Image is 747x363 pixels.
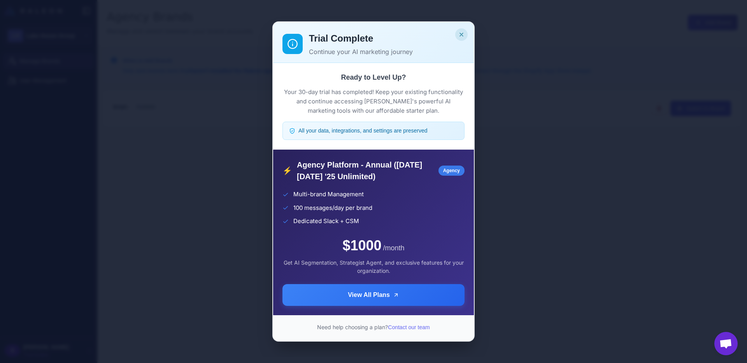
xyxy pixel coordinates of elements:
span: Agency Platform - Annual ([DATE][DATE] '25 Unlimited) [297,159,434,182]
p: Need help choosing a plan? [282,323,465,332]
p: Continue your AI marketing journey [309,47,465,56]
span: All your data, integrations, and settings are preserved [298,127,428,135]
button: Close [455,28,468,41]
span: Dedicated Slack + CSM [293,217,359,226]
h3: Ready to Level Up? [282,72,465,83]
span: $1000 [342,235,381,256]
span: 100 messages/day per brand [293,204,372,213]
span: /month [383,243,405,253]
a: Contact our team [388,324,430,330]
div: Agency [438,166,465,176]
span: Multi-brand Management [293,190,364,199]
span: ⚡ [282,165,292,176]
p: Your 30-day trial has completed! Keep your existing functionality and continue accessing [PERSON_... [282,87,465,115]
button: View All Plans [282,284,465,306]
h2: Trial Complete [309,31,465,45]
div: Get AI Segmentation, Strategist Agent, and exclusive features for your organization. [282,258,465,275]
div: Ouvrir le chat [714,332,738,355]
span: View All Plans [348,290,390,300]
